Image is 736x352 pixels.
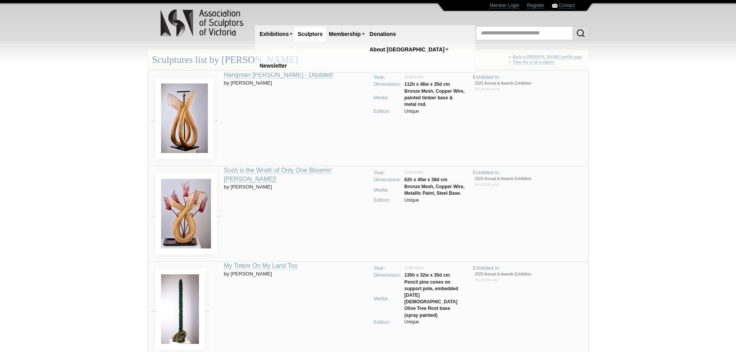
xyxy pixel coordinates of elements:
strong: 135h x 32w x 35d cm [404,272,450,278]
li: 2025 Annual & Awards Exhibition [475,272,585,277]
li: 2025 Annual & Awards Exhibition [475,81,585,86]
td: Edition: [372,319,403,326]
td: Year: [372,265,403,272]
td: Unique [403,108,466,115]
img: Contact ASV [552,4,558,8]
strong: 112h x 46w x 35d cm [404,82,450,87]
td: Dimensions: [372,272,403,279]
img: Jackie Mackinnon [155,173,217,254]
a: Sculptors [294,27,326,41]
img: Search [576,29,585,38]
strong: Bronze Mesh, Copper Wire, Metallic Paint, Steel Base. [404,184,464,196]
span: Unknown [404,170,423,175]
span: Exhibited in: [473,74,500,80]
span: No prizes won. [475,278,500,282]
td: Unique [403,319,466,326]
li: 2025 Annual & Awards Exhibition [475,176,585,182]
td: Dimensions: [372,176,403,184]
td: Year: [372,74,403,81]
div: « + [508,54,584,68]
img: Jackie Mackinnon [155,78,214,159]
a: Register [527,3,544,9]
span: Exhibited in: [473,265,500,271]
td: Year: [372,169,403,177]
td: Media: [372,279,403,319]
img: Jackie Mackinnon [155,269,205,350]
strong: Pencil pine cones on support pole, embedded [DATE][DEMOGRAPHIC_DATA] Olive Tree Root base (spray ... [404,279,458,318]
a: Membership [326,27,364,41]
td: Edition: [372,108,403,115]
a: Hangman [PERSON_NAME] - Doubled! [224,71,334,78]
a: Donations [367,27,399,41]
span: Unknown [404,265,423,270]
a: Such is the Wrath of Only One Bloomin’ [PERSON_NAME]! [224,167,333,183]
td: Media: [372,184,403,197]
td: Media: [372,88,403,108]
img: logo.png [160,8,245,38]
span: Unknown [404,74,423,80]
td: Edition: [372,197,403,204]
a: Member Login [490,3,519,9]
a: Exhibitions [257,27,292,41]
strong: 62h x 45w x 38d cm [404,177,447,182]
span: No prizes won. [475,182,500,187]
td: Dimensions: [372,81,403,88]
a: Newsletter [257,59,290,73]
strong: Bronze Mesh, Copper Wire, painted timber base & metal rod. [404,88,464,107]
td: by [PERSON_NAME] [224,166,369,261]
td: by [PERSON_NAME] [224,70,369,166]
span: Exhibited in: [473,170,500,175]
td: Unique [403,197,466,204]
a: About [GEOGRAPHIC_DATA] [367,43,448,57]
div: Sculptures list by [PERSON_NAME] [148,50,588,70]
a: Back to [PERSON_NAME] profile page [513,54,582,59]
a: My Totem On My Land Too [224,262,298,269]
a: View list of all sculptors [513,60,555,65]
span: No prizes won. [475,87,500,91]
a: Contact [559,3,575,9]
